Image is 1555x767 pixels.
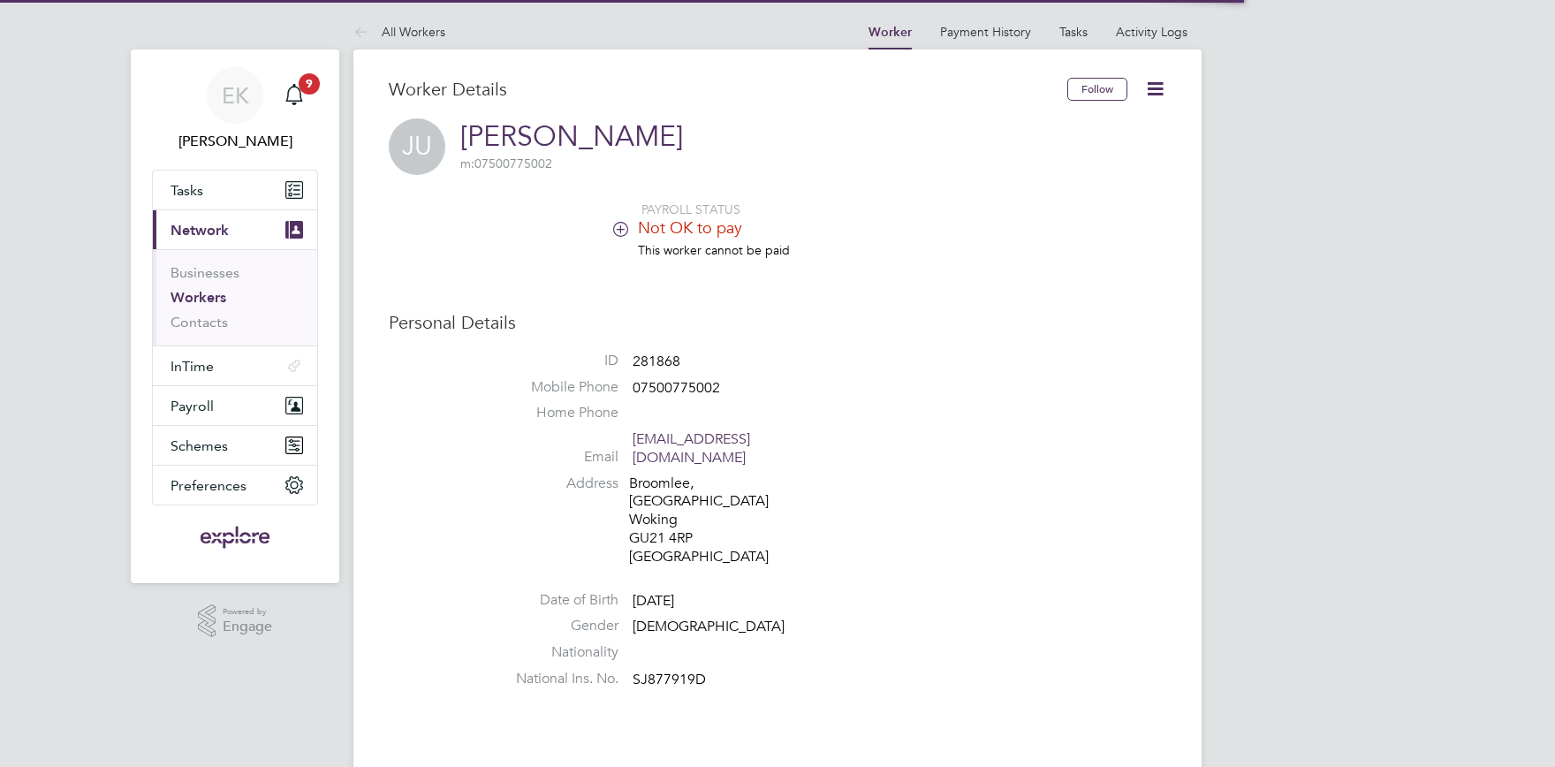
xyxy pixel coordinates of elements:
button: Follow [1067,78,1127,101]
a: Businesses [171,264,239,281]
span: 281868 [633,353,680,370]
a: 9 [277,67,312,124]
span: 07500775002 [633,379,720,397]
span: 9 [299,73,320,95]
a: Contacts [171,314,228,330]
span: m: [460,156,474,171]
div: Network [153,249,317,346]
img: exploregroup-logo-retina.png [199,523,272,551]
a: Powered byEngage [198,604,273,638]
span: Payroll [171,398,214,414]
span: PAYROLL STATUS [641,201,740,217]
a: [EMAIL_ADDRESS][DOMAIN_NAME] [633,430,750,467]
span: Tasks [171,182,203,199]
button: Schemes [153,426,317,465]
a: Activity Logs [1116,24,1187,40]
span: EK [222,84,249,107]
label: ID [495,352,618,370]
label: Email [495,448,618,467]
label: Nationality [495,643,618,662]
span: SJ877919D [633,671,706,688]
span: 07500775002 [460,156,552,171]
nav: Main navigation [131,49,339,583]
span: JU [389,118,445,175]
span: Elena Kazi [152,131,318,152]
span: Network [171,222,229,239]
a: [PERSON_NAME] [460,119,683,154]
div: Broomlee, [GEOGRAPHIC_DATA] Woking GU21 4RP [GEOGRAPHIC_DATA] [629,475,797,566]
button: InTime [153,346,317,385]
label: Date of Birth [495,591,618,610]
a: Tasks [153,171,317,209]
span: Not OK to pay [638,217,742,238]
span: [DEMOGRAPHIC_DATA] [633,619,785,636]
button: Preferences [153,466,317,505]
a: Worker [869,25,912,40]
span: Preferences [171,477,247,494]
span: Schemes [171,437,228,454]
button: Payroll [153,386,317,425]
label: Mobile Phone [495,378,618,397]
h3: Personal Details [389,311,1166,334]
a: All Workers [353,24,445,40]
a: Workers [171,289,226,306]
span: Engage [223,619,272,634]
label: Address [495,475,618,493]
a: Go to home page [152,523,318,551]
label: Home Phone [495,404,618,422]
label: Gender [495,617,618,635]
span: Powered by [223,604,272,619]
a: EK[PERSON_NAME] [152,67,318,152]
a: Payment History [940,24,1031,40]
span: [DATE] [633,592,674,610]
a: Tasks [1059,24,1088,40]
h3: Worker Details [389,78,1067,101]
button: Network [153,210,317,249]
span: InTime [171,358,214,375]
label: National Ins. No. [495,670,618,688]
span: This worker cannot be paid [638,242,790,258]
